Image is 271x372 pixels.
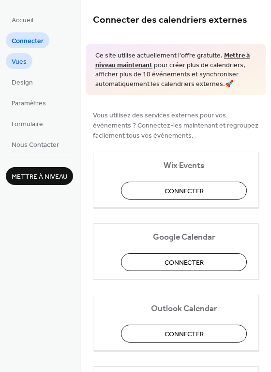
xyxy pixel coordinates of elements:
[121,182,247,200] button: Connecter
[121,253,247,271] button: Connecter
[93,11,247,29] span: Connecter des calendriers externes
[6,136,65,152] a: Nous Contacter
[95,49,250,72] a: Mettre à niveau maintenant
[12,78,33,88] span: Design
[95,51,256,89] span: Ce site utilise actuellement l'offre gratuite. pour créer plus de calendriers, afficher plus de 1...
[6,74,39,90] a: Design
[6,95,52,111] a: Paramètres
[121,325,247,343] button: Connecter
[6,115,49,131] a: Formulaire
[12,140,59,150] span: Nous Contacter
[165,186,204,197] span: Connecter
[6,32,49,48] a: Connecter
[12,57,27,67] span: Vues
[6,53,32,69] a: Vues
[165,329,204,340] span: Connecter
[93,111,259,141] span: Vous utilisez des services externes pour vos événements ? Connectez-les maintenant et regroupez f...
[121,304,247,314] span: Outlook Calendar
[12,15,33,26] span: Accueil
[6,167,73,185] button: Mettre à niveau
[12,99,46,109] span: Paramètres
[12,172,67,182] span: Mettre à niveau
[121,161,247,171] span: Wix Events
[165,258,204,268] span: Connecter
[6,12,39,28] a: Accueil
[12,36,44,46] span: Connecter
[121,232,247,243] span: Google Calendar
[12,119,43,129] span: Formulaire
